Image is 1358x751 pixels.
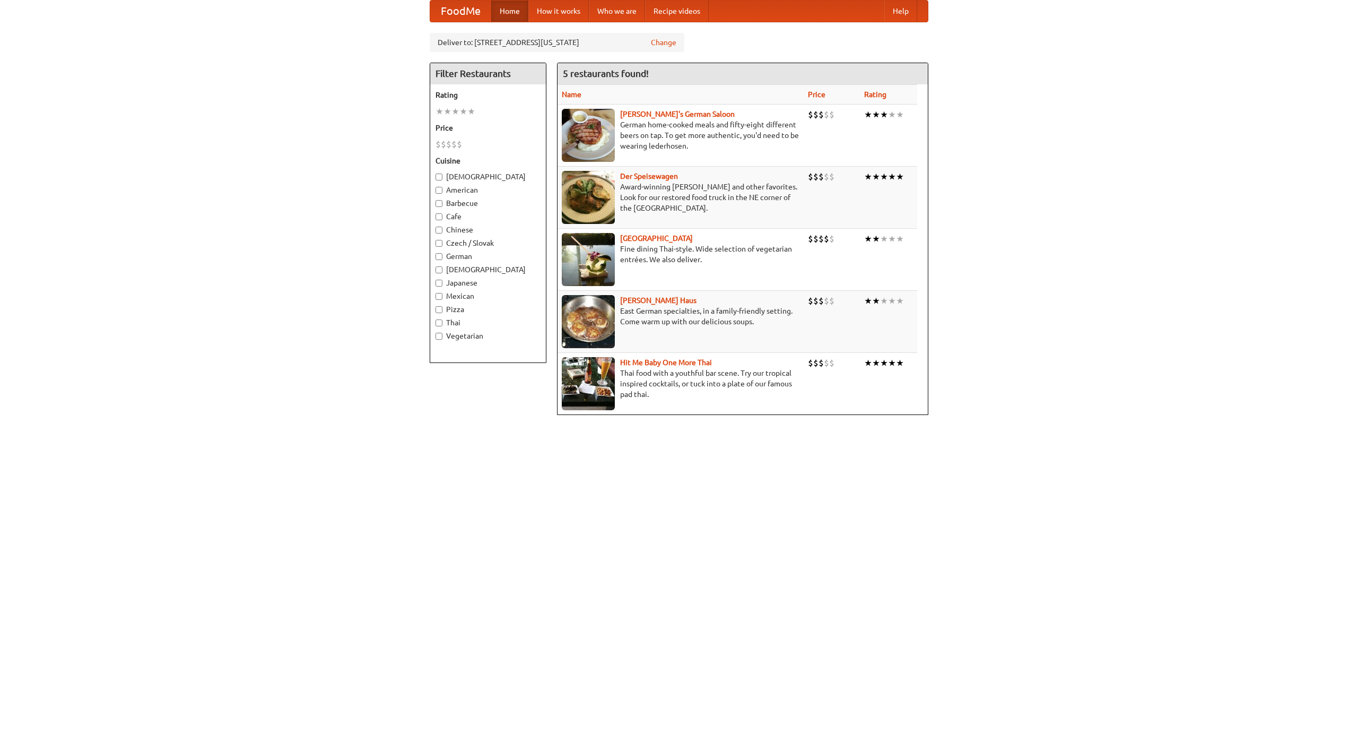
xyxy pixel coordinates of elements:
img: babythai.jpg [562,357,615,410]
a: Help [884,1,917,22]
li: $ [808,233,813,245]
label: Mexican [436,291,541,301]
a: Rating [864,90,886,99]
li: $ [451,139,457,150]
li: ★ [436,106,443,117]
label: [DEMOGRAPHIC_DATA] [436,264,541,275]
li: ★ [888,233,896,245]
input: Pizza [436,306,442,313]
li: $ [813,109,819,120]
a: [GEOGRAPHIC_DATA] [620,234,693,243]
input: Mexican [436,293,442,300]
label: Japanese [436,278,541,288]
li: ★ [888,171,896,183]
li: $ [813,357,819,369]
li: ★ [872,171,880,183]
label: Thai [436,317,541,328]
li: $ [813,233,819,245]
li: ★ [443,106,451,117]
li: $ [824,295,829,307]
input: [DEMOGRAPHIC_DATA] [436,266,442,273]
img: kohlhaus.jpg [562,295,615,348]
li: $ [813,295,819,307]
input: German [436,253,442,260]
li: ★ [864,295,872,307]
p: Thai food with a youthful bar scene. Try our tropical inspired cocktails, or tuck into a plate of... [562,368,799,400]
a: Price [808,90,825,99]
label: Barbecue [436,198,541,209]
li: $ [808,109,813,120]
li: $ [808,357,813,369]
li: ★ [880,233,888,245]
a: Who we are [589,1,645,22]
input: Japanese [436,280,442,287]
label: Vegetarian [436,331,541,341]
li: $ [446,139,451,150]
li: $ [808,295,813,307]
li: $ [441,139,446,150]
img: speisewagen.jpg [562,171,615,224]
p: Award-winning [PERSON_NAME] and other favorites. Look for our restored food truck in the NE corne... [562,182,799,213]
input: American [436,187,442,194]
li: $ [824,109,829,120]
label: Cafe [436,211,541,222]
a: Der Speisewagen [620,172,678,180]
li: $ [436,139,441,150]
a: Recipe videos [645,1,709,22]
h4: Filter Restaurants [430,63,546,84]
b: [PERSON_NAME] Haus [620,296,697,305]
li: ★ [880,109,888,120]
li: $ [819,233,824,245]
li: ★ [896,357,904,369]
li: ★ [872,109,880,120]
a: FoodMe [430,1,491,22]
a: Home [491,1,528,22]
input: Barbecue [436,200,442,207]
input: Czech / Slovak [436,240,442,247]
label: Czech / Slovak [436,238,541,248]
li: ★ [896,233,904,245]
a: [PERSON_NAME]'s German Saloon [620,110,735,118]
a: How it works [528,1,589,22]
a: Hit Me Baby One More Thai [620,358,712,367]
img: satay.jpg [562,233,615,286]
img: esthers.jpg [562,109,615,162]
li: $ [824,233,829,245]
li: ★ [864,171,872,183]
li: ★ [864,109,872,120]
li: $ [829,233,834,245]
input: Cafe [436,213,442,220]
label: German [436,251,541,262]
input: Chinese [436,227,442,234]
li: ★ [459,106,467,117]
li: $ [824,171,829,183]
label: American [436,185,541,195]
h5: Price [436,123,541,133]
li: ★ [888,109,896,120]
li: ★ [888,357,896,369]
li: ★ [896,295,904,307]
li: ★ [896,171,904,183]
li: ★ [872,233,880,245]
li: ★ [864,357,872,369]
li: ★ [880,357,888,369]
a: Name [562,90,581,99]
li: $ [829,109,834,120]
h5: Rating [436,90,541,100]
div: Deliver to: [STREET_ADDRESS][US_STATE] [430,33,684,52]
li: $ [824,357,829,369]
li: ★ [864,233,872,245]
li: $ [457,139,462,150]
p: German home-cooked meals and fifty-eight different beers on tap. To get more authentic, you'd nee... [562,119,799,151]
li: ★ [451,106,459,117]
p: Fine dining Thai-style. Wide selection of vegetarian entrées. We also deliver. [562,244,799,265]
li: $ [819,295,824,307]
input: [DEMOGRAPHIC_DATA] [436,174,442,180]
h5: Cuisine [436,156,541,166]
li: ★ [896,109,904,120]
li: ★ [872,357,880,369]
li: ★ [880,171,888,183]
